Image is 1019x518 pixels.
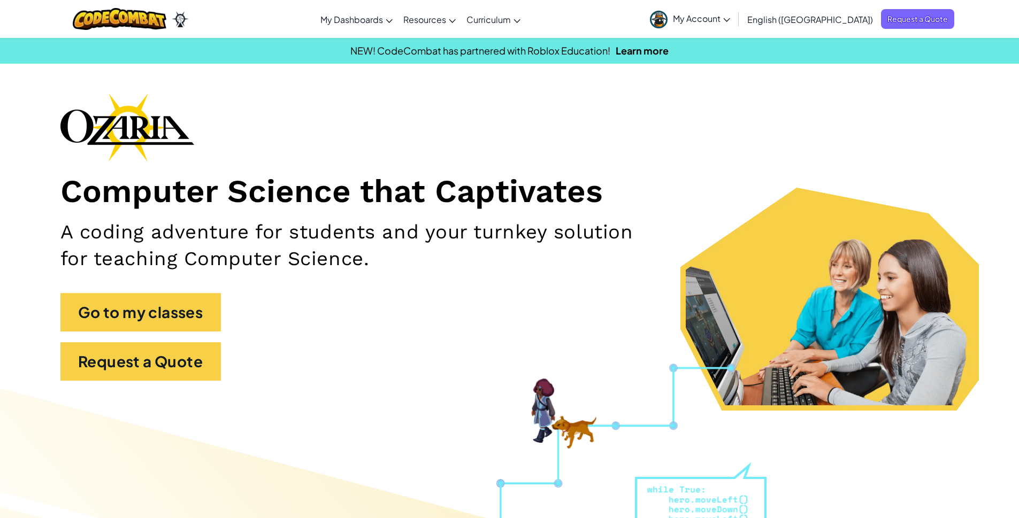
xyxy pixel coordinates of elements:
[60,172,959,211] h1: Computer Science that Captivates
[73,8,166,30] img: CodeCombat logo
[403,14,446,25] span: Resources
[60,219,663,272] h2: A coding adventure for students and your turnkey solution for teaching Computer Science.
[616,44,669,57] a: Learn more
[320,14,383,25] span: My Dashboards
[881,9,954,29] a: Request a Quote
[650,11,668,28] img: avatar
[742,5,878,34] a: English ([GEOGRAPHIC_DATA])
[350,44,610,57] span: NEW! CodeCombat has partnered with Roblox Education!
[60,93,194,161] img: Ozaria branding logo
[60,342,221,381] a: Request a Quote
[461,5,526,34] a: Curriculum
[172,11,189,27] img: Ozaria
[747,14,873,25] span: English ([GEOGRAPHIC_DATA])
[315,5,398,34] a: My Dashboards
[398,5,461,34] a: Resources
[673,13,730,24] span: My Account
[60,293,221,331] a: Go to my classes
[645,2,735,36] a: My Account
[466,14,511,25] span: Curriculum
